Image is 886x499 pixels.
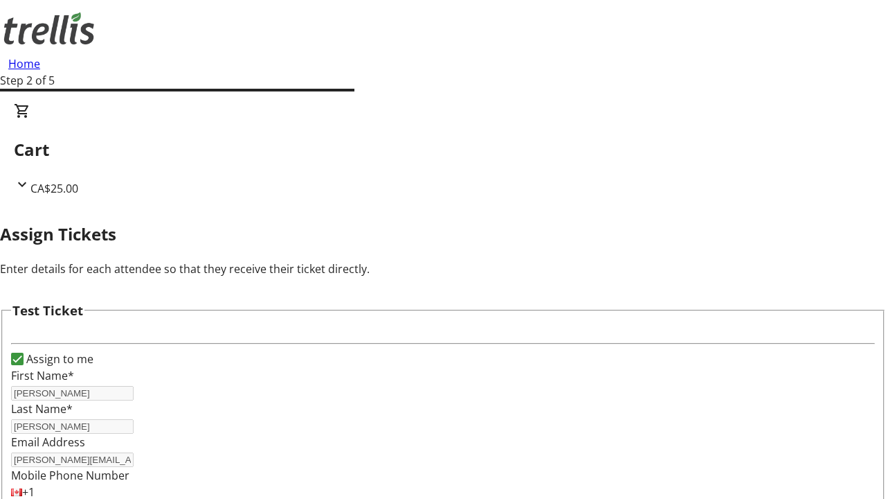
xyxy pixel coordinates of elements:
[30,181,78,196] span: CA$25.00
[12,301,83,320] h3: Test Ticket
[11,368,74,383] label: First Name*
[24,351,93,367] label: Assign to me
[14,103,872,197] div: CartCA$25.00
[11,468,129,483] label: Mobile Phone Number
[11,435,85,450] label: Email Address
[11,401,73,417] label: Last Name*
[14,137,872,162] h2: Cart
